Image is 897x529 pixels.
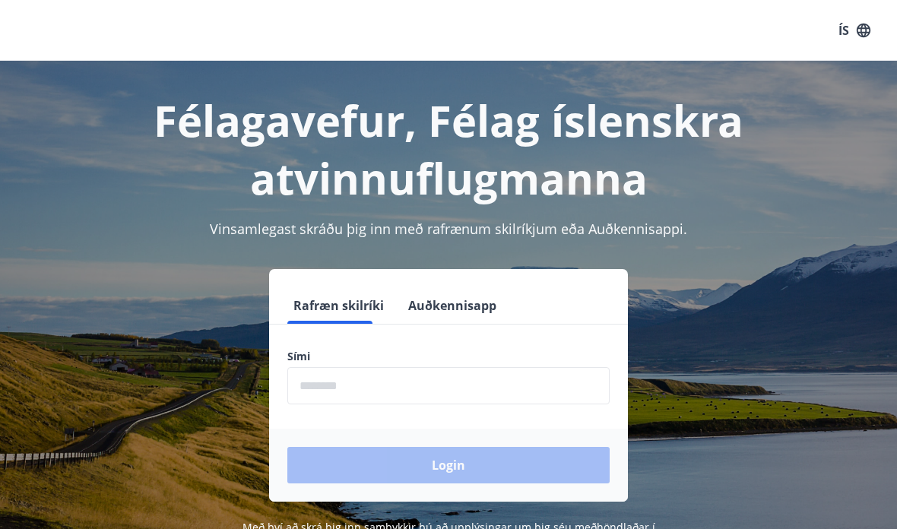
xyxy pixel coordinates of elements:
button: ÍS [830,17,879,44]
button: Auðkennisapp [402,287,502,324]
button: Rafræn skilríki [287,287,390,324]
span: Vinsamlegast skráðu þig inn með rafrænum skilríkjum eða Auðkennisappi. [210,220,687,238]
label: Sími [287,349,610,364]
h1: Félagavefur, Félag íslenskra atvinnuflugmanna [18,91,879,207]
